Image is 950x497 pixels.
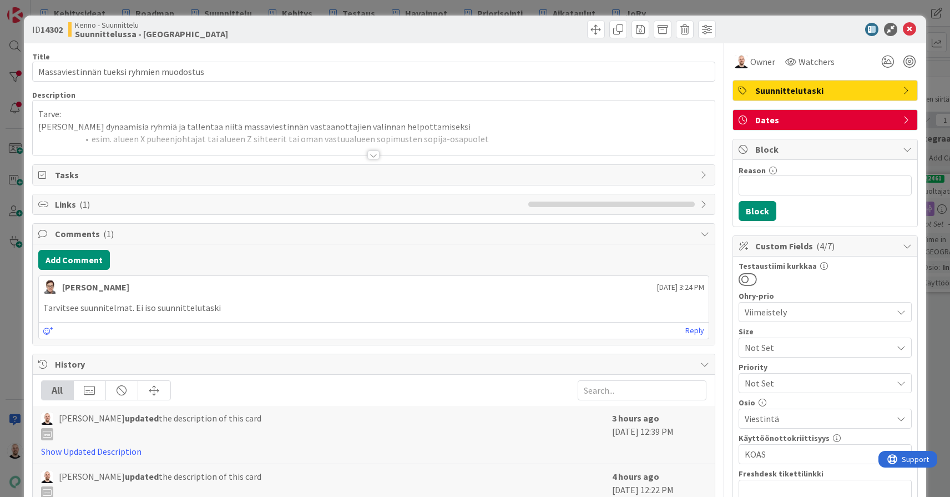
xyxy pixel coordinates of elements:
[41,24,63,35] b: 14302
[739,363,912,371] div: Priority
[43,280,57,294] img: SM
[755,113,897,127] span: Dates
[739,434,912,442] div: Käyttöönottokriittisyys
[55,227,695,240] span: Comments
[578,380,706,400] input: Search...
[41,446,142,457] a: Show Updated Description
[739,328,912,335] div: Size
[59,411,261,440] span: [PERSON_NAME] the description of this card
[62,280,129,294] div: [PERSON_NAME]
[745,340,887,355] span: Not Set
[41,413,53,425] img: TM
[739,165,766,175] label: Reason
[612,413,659,424] b: 3 hours ago
[32,23,63,36] span: ID
[755,84,897,97] span: Suunnittelutaski
[75,29,228,38] b: Suunnittelussa - [GEOGRAPHIC_DATA]
[32,52,50,62] label: Title
[41,471,53,483] img: TM
[103,228,114,239] span: ( 1 )
[43,302,704,314] p: Tarvitsee suunnitelmat. Ei iso suunnittelutaski
[42,381,74,400] div: All
[657,282,704,293] span: [DATE] 3:24 PM
[612,471,659,482] b: 4 hours ago
[685,324,704,338] a: Reply
[739,470,912,478] div: Freshdesk tikettilinkki
[38,108,709,121] p: Tarve:
[816,240,835,252] span: ( 4/7 )
[745,448,892,461] span: KOAS
[755,143,897,156] span: Block
[125,471,159,482] b: updated
[125,413,159,424] b: updated
[745,304,887,320] span: Viimeistely
[55,358,695,371] span: History
[32,90,75,100] span: Description
[739,262,912,270] div: Testaustiimi kurkkaa
[745,412,892,425] span: Viestintä
[55,168,695,182] span: Tasks
[32,62,715,82] input: type card name here...
[799,55,835,68] span: Watchers
[55,198,523,211] span: Links
[739,399,912,406] div: Osio
[79,199,90,210] span: ( 1 )
[739,201,776,221] button: Block
[739,292,912,300] div: Ohry-prio
[745,375,887,391] span: Not Set
[612,411,706,458] div: [DATE] 12:39 PM
[750,55,775,68] span: Owner
[38,121,709,133] p: [PERSON_NAME] dynaamisia ryhmiä ja tallentaa niitä massaviestinnän vastaanottajien valinnan helpo...
[75,21,228,29] span: Kenno - Suunnittelu
[755,239,897,253] span: Custom Fields
[735,55,748,68] img: TM
[38,250,110,270] button: Add Comment
[23,2,50,15] span: Support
